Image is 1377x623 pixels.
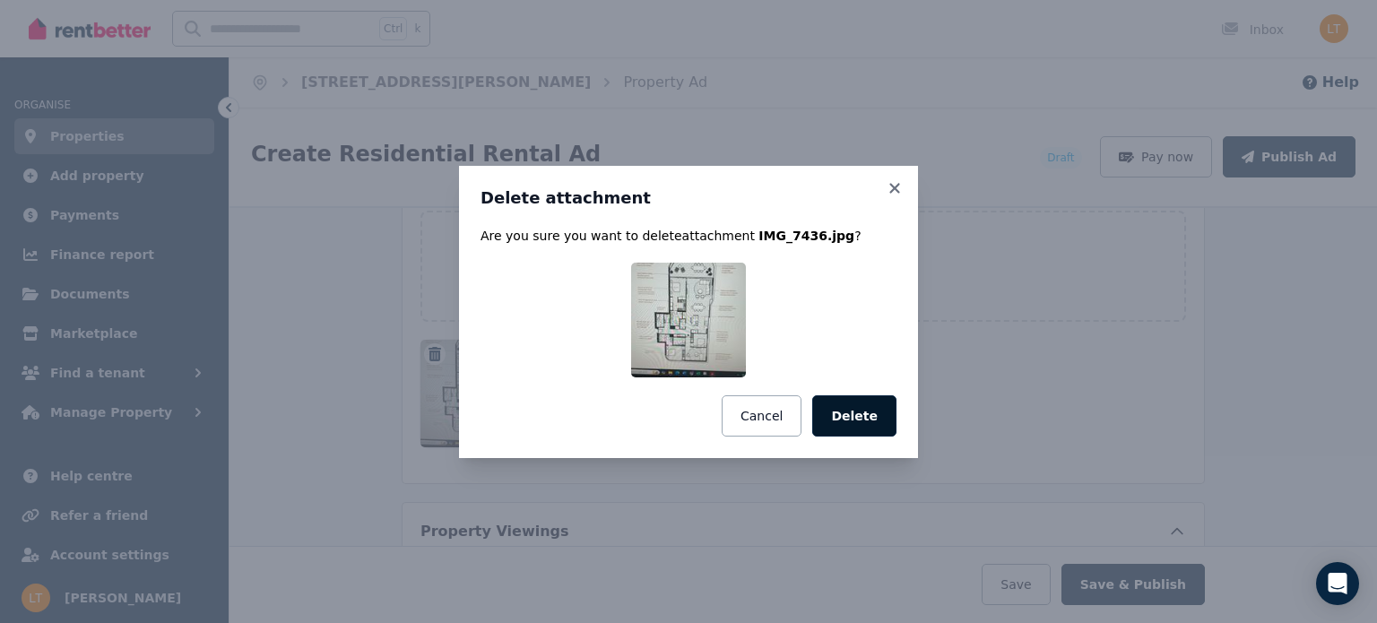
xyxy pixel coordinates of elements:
[1316,562,1359,605] div: Open Intercom Messenger
[481,187,896,209] h3: Delete attachment
[722,395,801,437] button: Cancel
[758,229,854,243] span: IMG_7436.jpg
[812,395,896,437] button: Delete
[481,227,896,245] p: Are you sure you want to delete attachment ?
[631,263,746,377] img: IMG_7436.jpg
